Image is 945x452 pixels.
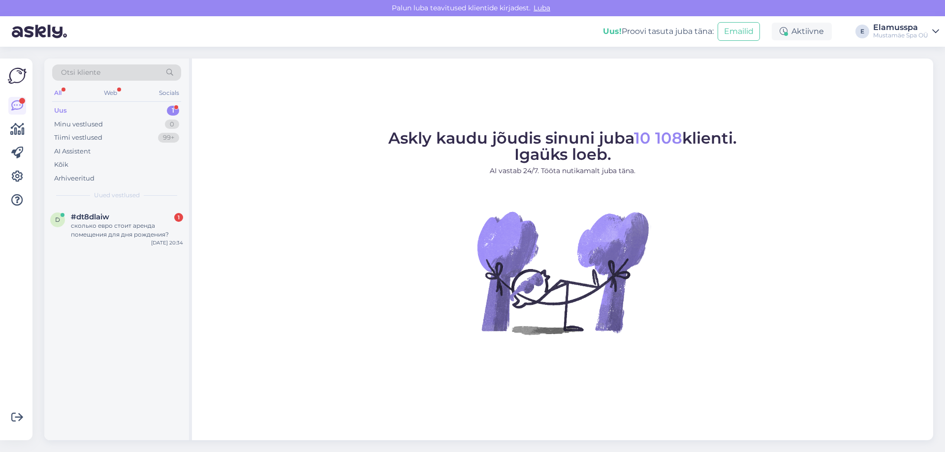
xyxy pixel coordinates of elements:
[158,133,179,143] div: 99+
[54,106,67,116] div: Uus
[634,128,682,148] span: 10 108
[71,221,183,239] div: сколько евро стоит аренда помещения для дня рождения?
[873,31,928,39] div: Mustamäe Spa OÜ
[94,191,140,200] span: Uued vestlused
[174,213,183,222] div: 1
[71,212,109,221] span: #dt8dlaiw
[772,23,832,40] div: Aktiivne
[531,3,553,12] span: Luba
[873,24,928,31] div: Elamusspa
[167,106,179,116] div: 1
[54,160,68,170] div: Kõik
[54,133,102,143] div: Tiimi vestlused
[102,87,119,99] div: Web
[54,120,103,129] div: Minu vestlused
[54,174,94,183] div: Arhiveeritud
[61,67,100,78] span: Otsi kliente
[8,66,27,85] img: Askly Logo
[718,22,760,41] button: Emailid
[474,184,651,361] img: No Chat active
[388,166,737,176] p: AI vastab 24/7. Tööta nutikamalt juba täna.
[52,87,63,99] div: All
[873,24,939,39] a: ElamusspaMustamäe Spa OÜ
[388,128,737,164] span: Askly kaudu jõudis sinuni juba klienti. Igaüks loeb.
[165,120,179,129] div: 0
[55,216,60,223] span: d
[54,147,91,156] div: AI Assistent
[603,26,714,37] div: Proovi tasuta juba täna:
[855,25,869,38] div: E
[157,87,181,99] div: Socials
[603,27,622,36] b: Uus!
[151,239,183,246] div: [DATE] 20:34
